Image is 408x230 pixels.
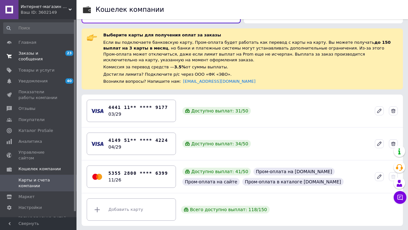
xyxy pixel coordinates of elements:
div: Пром-оплата на сайте [182,178,240,186]
span: Покупатели [18,117,45,123]
span: Товары и услуги [18,67,55,73]
div: Возникли вопросы? Напишите нам: [103,79,398,84]
div: Пром-оплата в каталоге [DOMAIN_NAME] [242,178,343,186]
span: Интернет-магазин "Аура" [21,4,69,10]
time: 04/29 [108,144,121,149]
div: Всего доступно выплат: 118 / 150 [181,206,270,213]
span: Показатели работы компании [18,89,59,101]
span: Уведомления [18,78,47,84]
span: Главная [18,40,36,45]
a: [EMAIL_ADDRESS][DOMAIN_NAME] [183,79,255,84]
span: 23 [65,50,73,56]
span: Настройки [18,205,42,211]
div: Добавить карту [91,200,172,219]
div: Если вы подключаете банковскую карту, Пром-оплата будет работать как перевод с карты на карту. Вы... [103,40,398,63]
div: Пром-оплата на [DOMAIN_NAME] [253,168,335,175]
span: Выберите карты для получения оплат за заказы [103,33,221,37]
span: Каталог ProSale [18,128,53,134]
div: Достигли лимита? Подключите р/с через ООО «ФК «ЭВО». [103,72,398,77]
div: Комиссия за перевод средств — от суммы выплаты. [103,64,398,70]
div: Кошелек компании [96,6,164,13]
time: 03/29 [108,111,121,117]
span: Управление сайтом [18,149,59,161]
time: 11/26 [108,177,121,182]
div: Ваш ID: 3602149 [21,10,76,15]
button: Чат с покупателем [394,191,406,204]
span: 40 [65,78,73,84]
span: Маркет [18,194,35,200]
div: Доступно выплат: 31 / 50 [182,107,251,115]
span: Заказы и сообщения [18,50,59,62]
span: 3.5% [174,65,186,69]
span: Отзывы [18,106,35,111]
span: Аналитика [18,139,42,144]
span: Карты и счета компании [18,177,59,189]
img: :point_right: [87,32,97,42]
div: Доступно выплат: 34 / 50 [182,140,251,148]
span: Кошелек компании [18,166,61,172]
div: Доступно выплат: 41 / 50 [182,168,251,175]
input: Поиск [3,22,75,34]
